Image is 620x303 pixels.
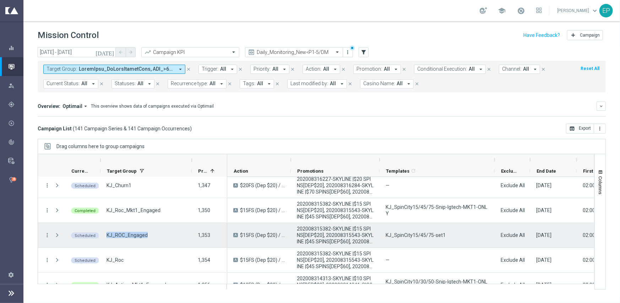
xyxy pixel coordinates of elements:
span: Target Group: [47,66,77,72]
colored-tag: Scheduled [71,257,99,264]
i: add [570,32,576,38]
button: Last modified by: All arrow_drop_down [287,79,347,88]
div: Dashboard [8,38,23,57]
span: Priority [198,168,207,174]
span: KJ_Active_Mkt1_Engaged [107,282,166,288]
button: add Campaign [567,30,603,40]
span: Tags: [243,81,255,87]
button: Reset All [580,65,600,72]
span: Target Group [107,168,137,174]
div: Row Groups [56,144,145,149]
span: Conditional Execution: [417,66,467,72]
button: close [340,65,347,73]
span: Last modified by: [290,81,328,87]
span: All [469,66,475,72]
h3: Overview: [38,103,60,109]
i: close [186,67,191,72]
div: 08 Oct 2025, Wednesday [536,207,551,213]
i: close [341,67,346,72]
i: close [99,81,104,86]
button: track_changes Analyze [8,139,23,145]
i: close [238,67,243,72]
span: KJ_SpinCity15/45/75-Snip-Igtech-MKT1-ONLY [386,204,489,217]
span: $15FS (Dep $20) / $45FS (Dep $60) / $75FS (Dep $100) [240,207,285,213]
span: ) [190,125,192,132]
i: arrow_drop_down [339,81,345,87]
button: Action: All arrow_drop_down [303,65,340,74]
span: Scheduled [75,258,96,263]
i: arrow_drop_down [393,66,399,72]
i: arrow_drop_down [229,66,235,72]
i: person_search [8,82,15,89]
i: filter_alt [360,49,367,55]
span: Current Status [71,168,88,174]
i: open_in_browser [569,126,575,131]
i: close [275,81,280,86]
span: Optimail [62,103,82,109]
div: Analyze [8,139,23,145]
input: Select date range [38,47,116,57]
button: close [274,80,281,88]
button: arrow_back [116,47,126,57]
ng-select: Daily_Monitoring_New<P1-5/DM [245,47,343,57]
span: KJ_ROC_Engaged [107,232,148,238]
span: KJ_SpinCity15/45/75-set1 [386,232,446,238]
span: Channel: [502,66,521,72]
button: Recurrence type: All arrow_drop_down [168,79,227,88]
span: Promotions [297,168,323,174]
button: close [154,80,161,88]
button: more_vert [594,124,606,134]
button: close [98,80,105,88]
span: $15FS (Dep $20) / $45FS (Dep $60) / $75FS (Dep $100) [240,232,285,238]
button: Mission Control [8,64,23,70]
span: Campaign [580,33,600,38]
span: All [220,66,226,72]
i: arrow_drop_down [218,81,225,87]
button: Tags: All arrow_drop_down [240,79,274,88]
button: gps_fixed Plan [8,102,23,107]
i: more_vert [44,182,50,189]
span: 1,354 [198,257,210,263]
div: This overview shows data of campaigns executed via Optimail [91,103,214,109]
span: 1,353 [198,232,210,238]
span: school [498,7,506,15]
span: Exclude All [501,183,525,188]
h1: Mission Control [38,30,99,40]
i: arrow_drop_down [406,81,412,87]
span: Action: [306,66,321,72]
i: close [402,67,407,72]
div: Data Studio [8,158,23,164]
button: close [289,65,296,73]
i: more_vert [597,126,603,131]
span: Exclude All [501,282,525,288]
span: $10FS (Dep $20) / $30FS (Dep $60) / $50FS (Dep $100) [240,282,285,288]
i: gps_fixed [8,101,15,108]
button: equalizer Dashboard [8,45,23,51]
i: arrow_drop_down [90,81,97,87]
i: equalizer [8,45,15,51]
button: Statuses: All arrow_drop_down [112,79,154,88]
span: Exclusion type [501,168,518,174]
button: more_vert [344,48,352,56]
span: All [272,66,278,72]
span: 202008314313-SKYLINE |$10 SPINS[DEP$20], 202008314341-SKYLINE |$30 SPINS[DEP$60], 202008314379-SK... [297,275,374,294]
span: 1,350 [198,207,210,213]
i: play_circle_outline [8,120,15,126]
i: more_vert [44,207,50,213]
span: A [233,233,238,237]
span: Scheduled [75,233,96,238]
i: [DATE] [96,49,115,55]
i: refresh [410,168,416,174]
i: close [348,81,353,86]
button: close [486,65,492,73]
span: 202008316227-SKYLINE |$20 SPINS[DEP$20], 202008316284-SKYLINE |$70 SPINS[DEP$60], 202008316329-SK... [297,176,374,195]
span: Current Status: [47,81,80,87]
colored-tag: Completed [71,207,99,214]
i: close [155,81,160,86]
span: 1,356 [198,282,210,288]
span: — [386,182,390,189]
button: lightbulb Optibot 6 [8,177,23,183]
